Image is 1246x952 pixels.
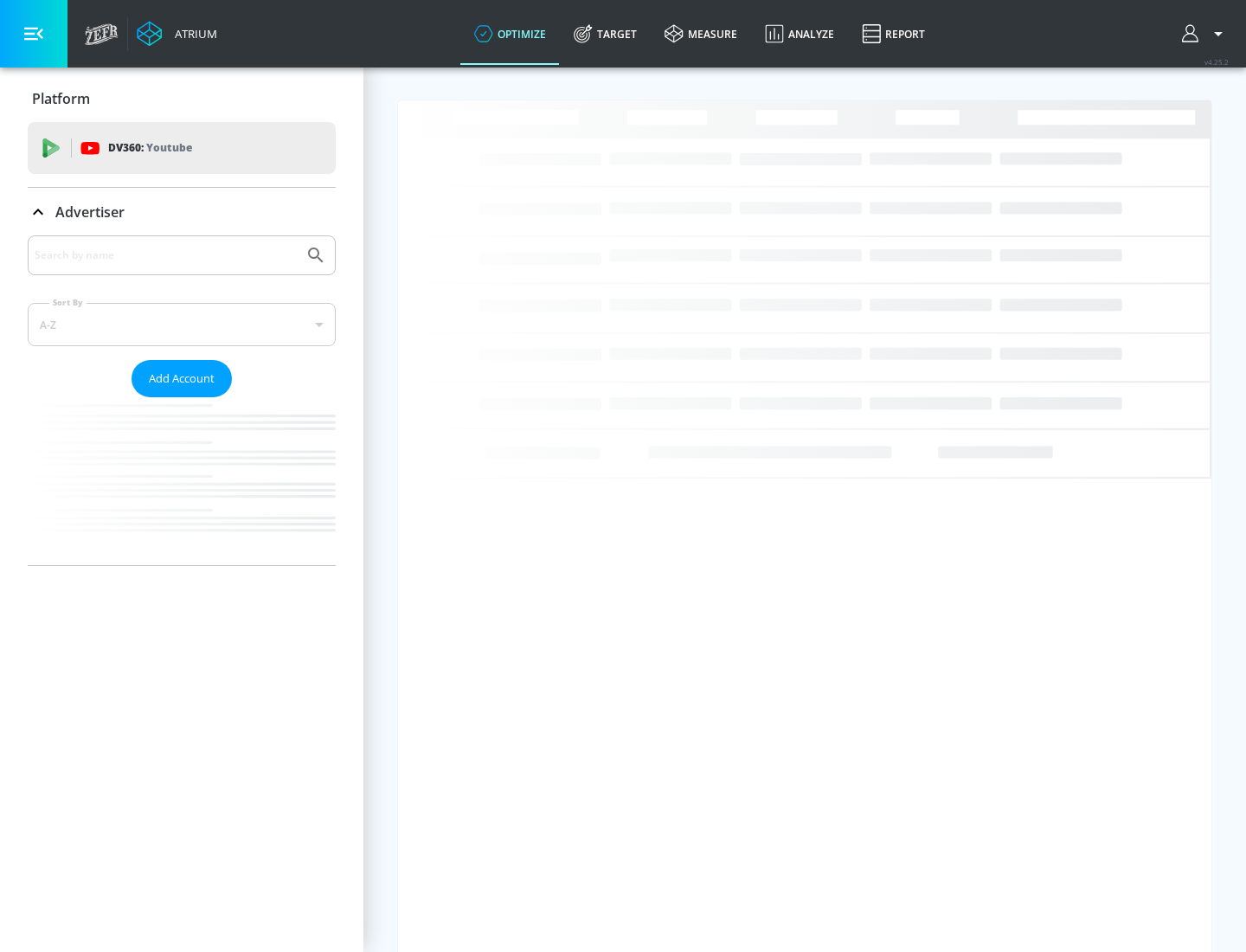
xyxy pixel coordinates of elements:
div: Atrium [168,26,217,42]
span: Add Account [149,369,215,389]
a: Analyze [751,3,848,65]
p: Advertiser [55,203,125,222]
a: measure [651,3,751,65]
div: Advertiser [28,235,336,565]
p: Platform [32,89,90,108]
p: Youtube [146,138,192,157]
a: Report [848,3,939,65]
div: A-Z [28,303,336,346]
div: Advertiser [28,188,336,236]
p: DV360: [108,138,192,158]
div: DV360: Youtube [28,122,336,174]
input: Search by name [35,244,297,267]
a: Target [560,3,651,65]
span: v 4.25.2 [1204,57,1229,67]
a: optimize [460,3,560,65]
div: Platform [28,74,336,123]
label: Sort By [49,297,87,308]
nav: list of Advertiser [28,397,336,565]
button: Add Account [132,360,232,397]
a: Atrium [137,21,217,47]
